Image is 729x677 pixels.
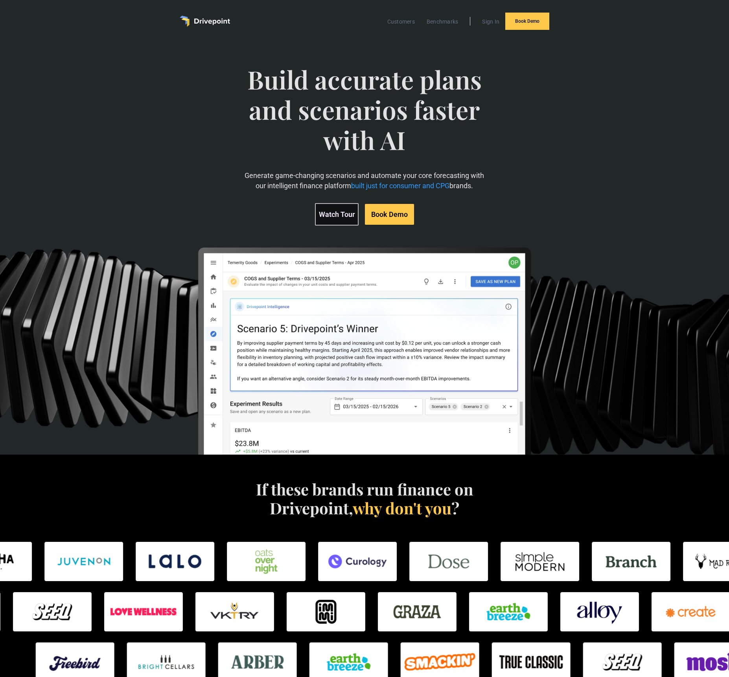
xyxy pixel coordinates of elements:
[239,171,490,190] p: Generate game-changing scenarios and automate your core forecasting with our intelligent finance ...
[423,17,462,27] a: Benchmarks
[180,16,230,27] a: home
[505,13,549,30] a: Book Demo
[365,204,414,225] a: Book Demo
[478,17,503,27] a: Sign In
[383,17,419,27] a: Customers
[351,182,449,190] span: built just for consumer and CPG
[353,497,451,518] span: why don't you
[315,203,359,226] a: Watch Tour
[252,480,477,517] h4: If these brands run finance on Drivepoint, ?
[239,64,490,171] span: Build accurate plans and scenarios faster with AI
